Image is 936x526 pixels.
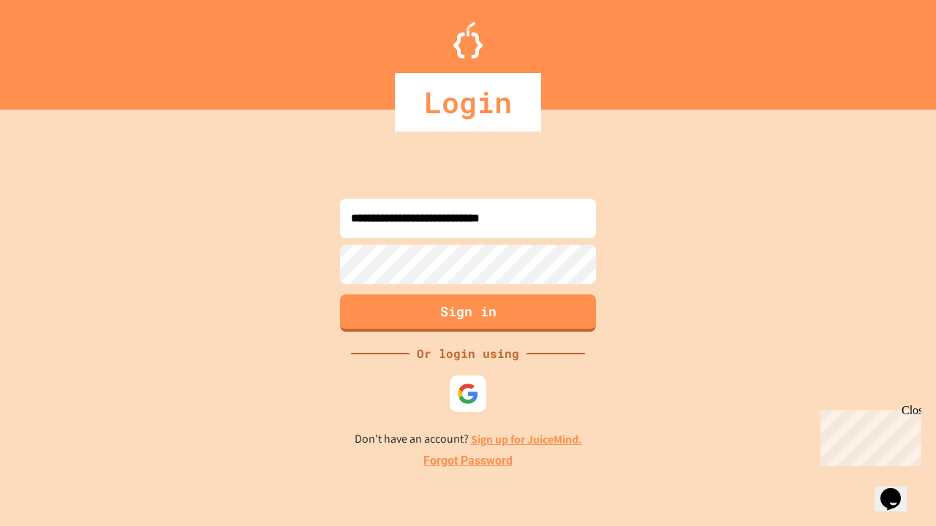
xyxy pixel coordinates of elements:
[453,22,483,58] img: Logo.svg
[409,345,526,362] div: Or login using
[395,73,541,131] div: Login
[340,294,596,332] button: Sign in
[423,452,513,470] a: Forgot Password
[457,383,479,405] img: google-icon.svg
[355,430,582,449] p: Don't have an account?
[6,6,101,93] div: Chat with us now!Close
[471,432,582,447] a: Sign up for JuiceMind.
[815,404,921,466] iframe: chat widget
[875,468,921,511] iframe: chat widget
